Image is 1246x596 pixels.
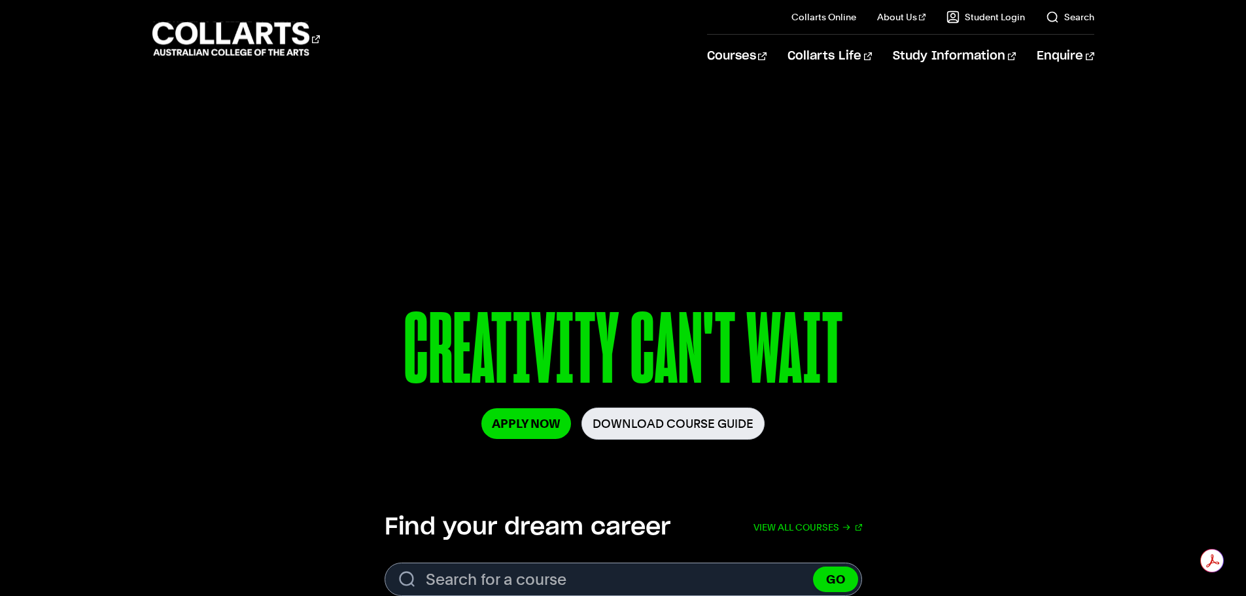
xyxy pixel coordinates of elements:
a: View all courses [753,513,862,542]
a: Collarts Online [791,10,856,24]
a: About Us [877,10,926,24]
a: Student Login [946,10,1025,24]
form: Search [385,563,862,596]
a: Download Course Guide [581,408,765,440]
a: Apply Now [481,408,571,439]
a: Search [1046,10,1094,24]
h2: Find your dream career [385,513,670,542]
div: Go to homepage [152,20,320,58]
a: Collarts Life [787,35,872,78]
a: Enquire [1037,35,1094,78]
a: Study Information [893,35,1016,78]
button: GO [813,567,858,592]
input: Search for a course [385,563,862,596]
p: CREATIVITY CAN'T WAIT [258,300,988,408]
a: Courses [707,35,767,78]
